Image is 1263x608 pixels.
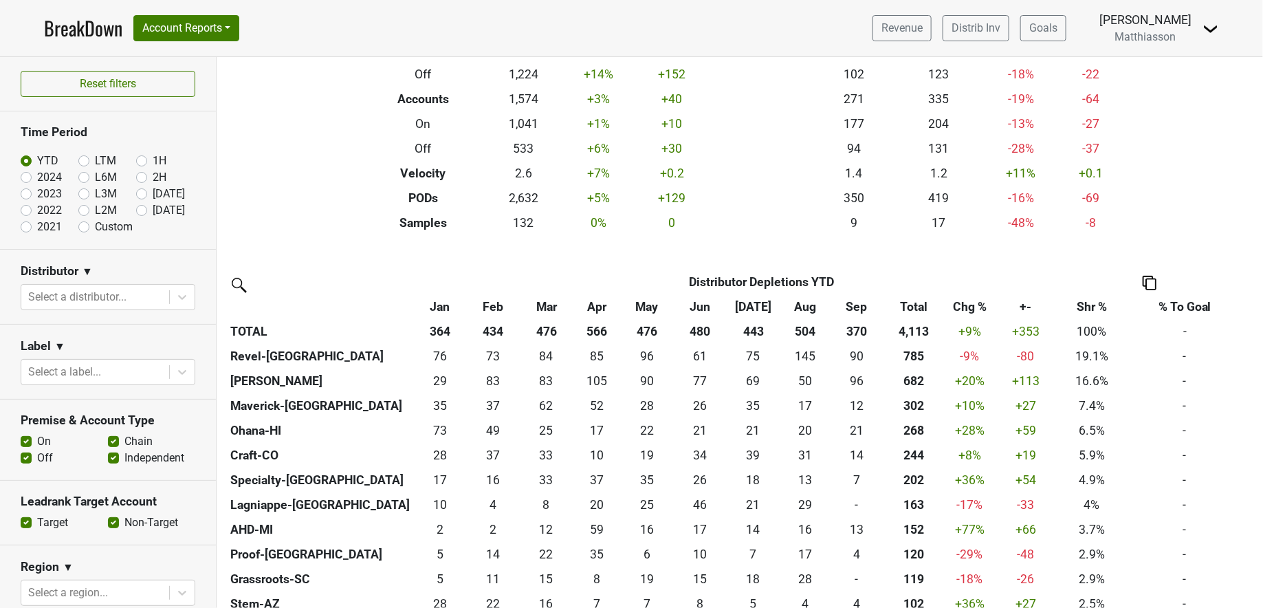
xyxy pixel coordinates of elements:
td: 25.918 [674,393,727,418]
th: Craft-CO [227,443,413,468]
td: 96.167 [620,344,673,369]
td: 61.75 [520,393,573,418]
div: 33 [523,446,570,464]
td: 34.584 [413,393,466,418]
div: +59 [999,422,1053,439]
td: 105.249 [573,369,620,393]
td: 36.917 [467,443,520,468]
label: 1H [153,153,166,169]
div: +19 [999,446,1053,464]
td: -22 [1061,62,1121,87]
div: 35 [417,397,463,415]
th: Chg %: activate to sort column ascending [944,294,996,319]
td: 29.002 [413,369,466,393]
a: Distrib Inv [943,15,1009,41]
td: 28.25 [413,443,466,468]
img: Dropdown Menu [1202,21,1219,37]
div: 83 [470,372,516,390]
a: BreakDown [44,14,122,43]
td: +10 % [944,393,996,418]
td: +129 [639,186,706,210]
td: 17.5 [727,468,780,492]
div: 62 [523,397,570,415]
td: 0 [831,492,883,517]
td: -37 [1061,136,1121,161]
th: Total: activate to sort column ascending [883,294,944,319]
th: Shr %: activate to sort column ascending [1056,294,1127,319]
th: Jul: activate to sort column ascending [727,294,780,319]
td: 82.501 [467,369,520,393]
td: 13.75 [831,443,883,468]
label: Independent [124,450,184,466]
td: -13 % [981,111,1061,136]
td: - [1128,393,1242,418]
div: 28 [417,446,463,464]
td: 39.335 [727,443,780,468]
td: 8.167 [520,492,573,517]
div: 785 [887,347,941,365]
td: 131 [897,136,981,161]
td: 35.416 [620,468,673,492]
a: Revenue [872,15,932,41]
td: +20 % [944,369,996,393]
td: 74.75 [727,344,780,369]
div: 49 [470,422,516,439]
th: Ohana-HI [227,418,413,443]
th: Velocity [358,161,488,186]
td: 21.1 [727,418,780,443]
td: 16.92 [573,418,620,443]
td: 20.75 [831,418,883,443]
div: 20 [576,496,617,514]
td: 96.498 [831,369,883,393]
div: 20 [783,422,827,439]
th: Apr: activate to sort column ascending [573,294,620,319]
td: 1,224 [488,62,560,87]
div: 35 [624,471,670,489]
h3: Leadrank Target Account [21,495,195,509]
td: 60.501 [674,344,727,369]
td: 132 [488,210,560,235]
h3: Time Period [21,125,195,140]
td: +36 % [944,468,996,492]
td: -28 % [981,136,1061,161]
div: 19 [624,446,670,464]
div: 46 [677,496,723,514]
td: 533 [488,136,560,161]
th: 443 [727,319,780,344]
td: 1.4 [812,161,897,186]
div: - [833,496,880,514]
td: 0 [639,210,706,235]
td: 1,041 [488,111,560,136]
td: +0.2 [639,161,706,186]
th: 244.002 [883,443,944,468]
a: Goals [1020,15,1066,41]
div: 25 [624,496,670,514]
td: 22.17 [620,418,673,443]
th: Jun: activate to sort column ascending [674,294,727,319]
td: - [1128,418,1242,443]
td: 82.918 [520,369,573,393]
td: 32.5 [520,443,573,468]
div: 105 [576,372,617,390]
th: Distributor Depletions YTD [467,270,1057,294]
div: 22 [624,422,670,439]
td: 30.667 [780,443,830,468]
div: [PERSON_NAME] [1099,11,1191,29]
td: - [1128,492,1242,517]
td: 16.749 [780,393,830,418]
th: Accounts [358,87,488,111]
div: +27 [999,397,1053,415]
div: 21 [677,422,723,439]
div: 37 [576,471,617,489]
div: 10 [417,496,463,514]
div: 35 [730,397,777,415]
td: 49.5 [780,369,830,393]
td: 33.498 [520,468,573,492]
td: +7 % [559,161,639,186]
td: 34 [674,443,727,468]
td: 27.999 [620,393,673,418]
div: 21 [730,496,777,514]
td: 350 [812,186,897,210]
div: 34 [677,446,723,464]
div: 31 [783,446,827,464]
